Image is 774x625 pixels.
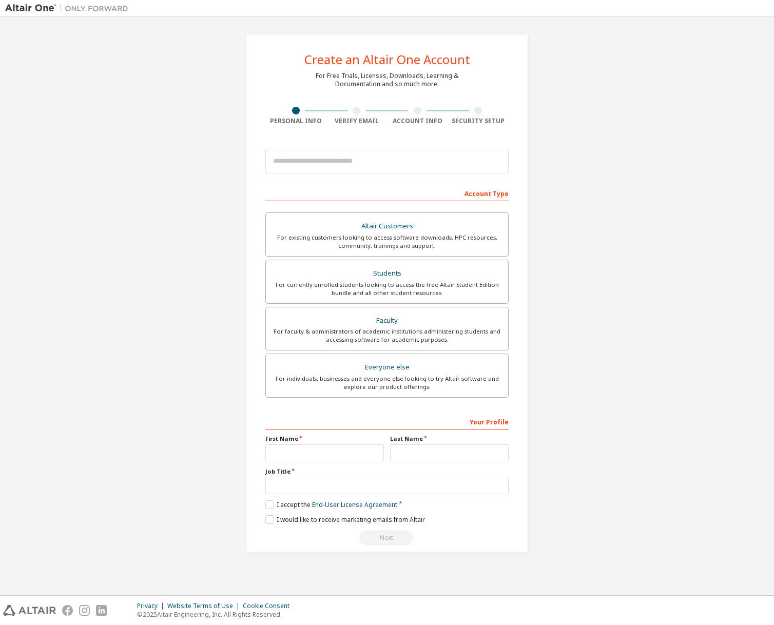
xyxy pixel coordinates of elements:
[265,413,509,429] div: Your Profile
[137,602,167,610] div: Privacy
[3,605,56,616] img: altair_logo.svg
[265,515,425,524] label: I would like to receive marketing emails from Altair
[316,72,458,88] div: For Free Trials, Licenses, Downloads, Learning & Documentation and so much more.
[265,530,509,545] div: Read and acccept EULA to continue
[265,117,326,125] div: Personal Info
[265,435,384,443] label: First Name
[265,185,509,201] div: Account Type
[265,500,397,509] label: I accept the
[167,602,243,610] div: Website Terms of Use
[272,219,502,233] div: Altair Customers
[265,467,509,476] label: Job Title
[272,233,502,250] div: For existing customers looking to access software downloads, HPC resources, community, trainings ...
[272,281,502,297] div: For currently enrolled students looking to access the free Altair Student Edition bundle and all ...
[272,327,502,344] div: For faculty & administrators of academic institutions administering students and accessing softwa...
[62,605,73,616] img: facebook.svg
[96,605,107,616] img: linkedin.svg
[272,314,502,328] div: Faculty
[5,3,133,13] img: Altair One
[312,500,397,509] a: End-User License Agreement
[243,602,296,610] div: Cookie Consent
[326,117,388,125] div: Verify Email
[390,435,509,443] label: Last Name
[272,375,502,391] div: For individuals, businesses and everyone else looking to try Altair software and explore our prod...
[387,117,448,125] div: Account Info
[79,605,90,616] img: instagram.svg
[304,53,470,66] div: Create an Altair One Account
[137,610,296,619] p: © 2025 Altair Engineering, Inc. All Rights Reserved.
[272,360,502,375] div: Everyone else
[448,117,509,125] div: Security Setup
[272,266,502,281] div: Students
